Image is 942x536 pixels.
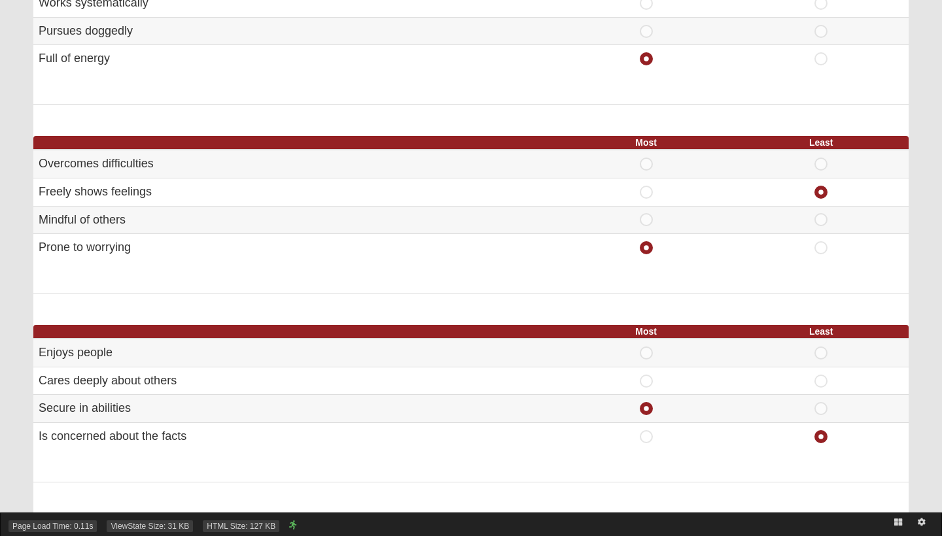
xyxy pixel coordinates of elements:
td: Enjoys people [33,339,559,367]
span: ViewState Size: 31 KB [107,520,193,532]
td: Freely shows feelings [33,178,559,206]
th: Most [559,136,734,150]
td: Is concerned about the facts [33,423,559,450]
td: Prone to worrying [33,234,559,261]
td: Pursues doggedly [33,17,559,45]
a: Web cache enabled [289,518,296,532]
td: Overcomes difficulties [33,150,559,178]
span: HTML Size: 127 KB [203,520,279,532]
td: Full of energy [33,45,559,73]
th: Least [733,136,909,150]
a: Page Properties (Alt+P) [910,513,933,532]
a: Block Configuration (Alt-B) [886,513,910,532]
th: Most [559,325,734,339]
a: Page Load Time: 0.11s [12,522,93,531]
td: Cares deeply about others [33,367,559,395]
th: Least [733,325,909,339]
td: Mindful of others [33,206,559,234]
td: Secure in abilities [33,395,559,423]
